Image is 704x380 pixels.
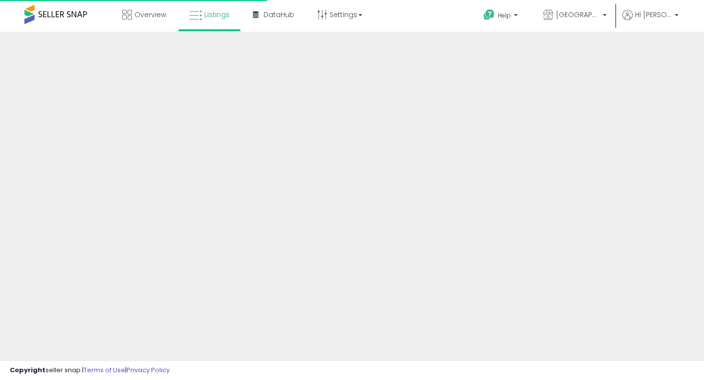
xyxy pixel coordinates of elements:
[127,365,170,375] a: Privacy Policy
[556,10,600,20] span: [GEOGRAPHIC_DATA]
[498,11,511,20] span: Help
[622,10,679,32] a: Hi [PERSON_NAME]
[264,10,294,20] span: DataHub
[483,9,495,21] i: Get Help
[476,1,528,32] a: Help
[204,10,230,20] span: Listings
[10,365,45,375] strong: Copyright
[635,10,672,20] span: Hi [PERSON_NAME]
[10,366,170,375] div: seller snap | |
[134,10,166,20] span: Overview
[84,365,125,375] a: Terms of Use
